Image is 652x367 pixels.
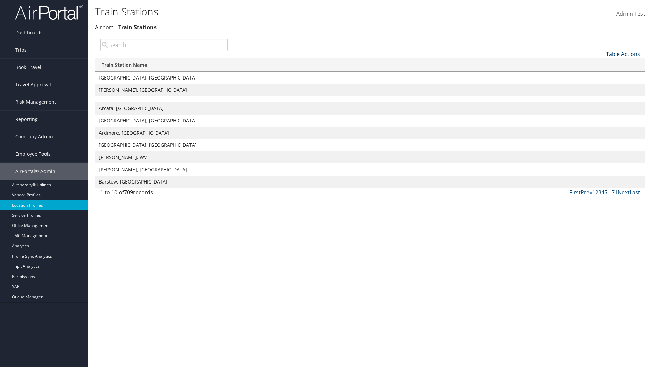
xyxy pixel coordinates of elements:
span: Company Admin [15,128,53,145]
span: Risk Management [15,93,56,110]
img: airportal-logo.png [15,4,83,20]
span: Trips [15,41,27,58]
span: Employee Tools [15,145,51,162]
span: Dashboards [15,24,43,41]
span: AirPortal® Admin [15,163,55,180]
span: Reporting [15,111,38,128]
span: Travel Approval [15,76,51,93]
span: Book Travel [15,59,41,76]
